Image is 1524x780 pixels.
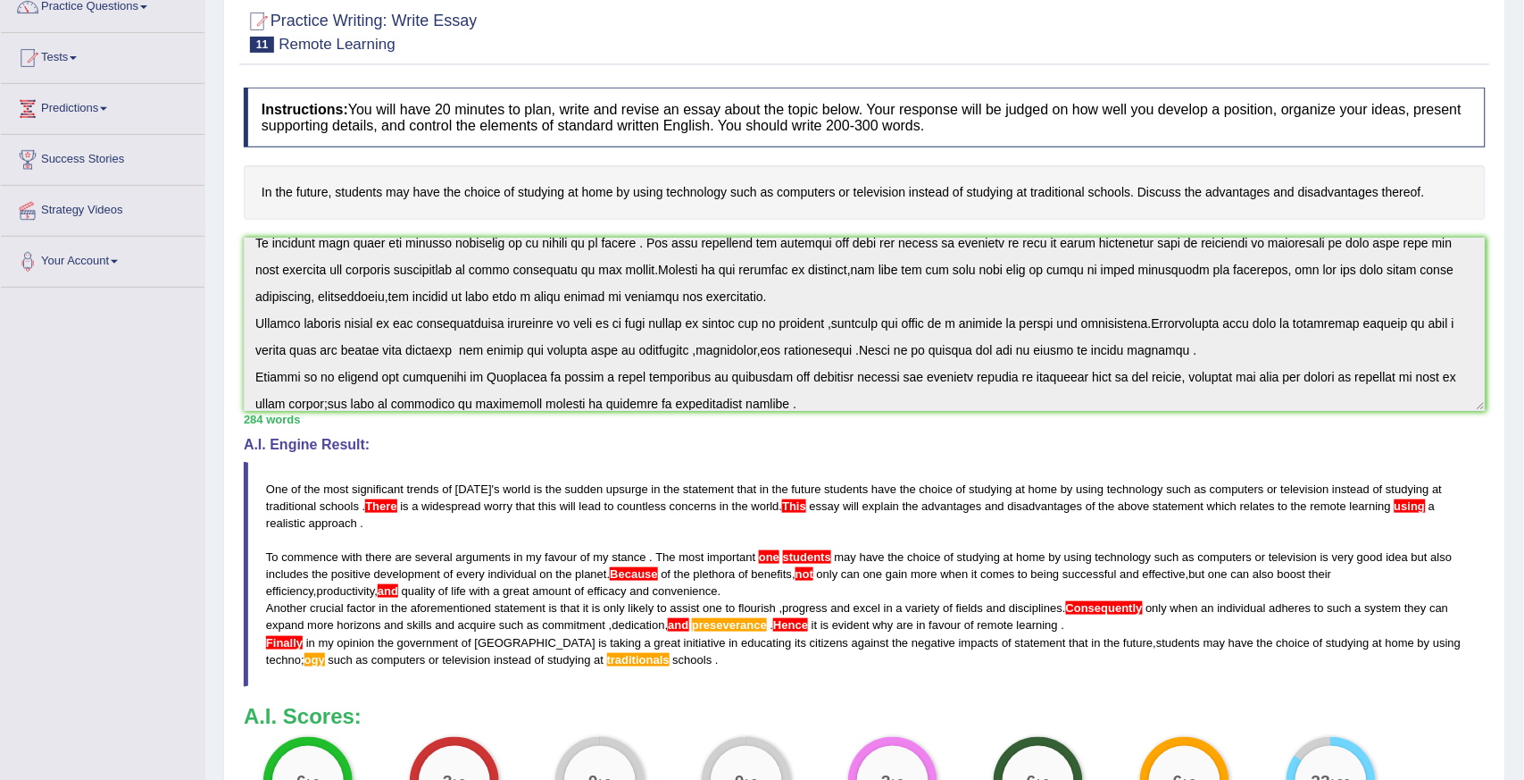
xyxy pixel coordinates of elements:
[610,567,657,581] span: Add a space between sentences. (did you mean: Because)
[741,636,791,650] span: educating
[1210,482,1264,496] span: computers
[1123,636,1153,650] span: future
[1061,482,1073,496] span: by
[1320,550,1328,564] span: is
[412,499,418,513] span: a
[365,550,392,564] span: there
[752,567,793,581] span: benefits
[1198,550,1253,564] span: computers
[307,618,334,632] span: more
[244,165,1486,220] h4: In the future, students may have the choice of studying at home by using technology such as compu...
[663,482,679,496] span: the
[1203,636,1226,650] span: may
[592,601,600,615] span: is
[1153,499,1203,513] span: statement
[738,601,776,615] span: flourish
[1049,550,1062,564] span: by
[920,482,954,496] span: choice
[1028,482,1058,496] span: home
[810,636,848,650] span: citizens
[1412,550,1428,564] span: but
[646,550,650,564] span: Don’t put a space before the full stop. (did you mean: .)
[407,482,439,496] span: trends
[726,601,736,615] span: to
[852,636,889,650] span: against
[900,482,916,496] span: the
[1018,567,1028,581] span: to
[738,567,748,581] span: of
[244,411,1486,428] div: 284 words
[266,516,305,530] span: realistic
[549,601,557,615] span: is
[1002,636,1012,650] span: of
[612,618,665,632] span: dedication
[1387,482,1429,496] span: studying
[665,618,669,632] span: Put a space after the comma. (did you mean: , and)
[812,618,818,632] span: it
[1143,567,1186,581] span: effective
[1104,636,1120,650] span: the
[971,567,978,581] span: it
[783,550,831,564] span: Don’t use the number ‘one’ with plural words. Did you mean “one student”, “a student”, or simply ...
[279,36,395,53] small: Remote Learning
[668,618,688,632] span: Put a space after the comma. (did you mean: , and)
[1270,601,1312,615] span: adheres
[773,618,808,632] span: A comma may be missing after the conjunctive/linking adverb ‘Hence’. (did you mean: Hence,)
[1182,550,1195,564] span: as
[1066,601,1143,615] span: A comma may be missing after the conjunctive/linking adverb ‘Consequently’. (did you mean: Conseq...
[470,584,490,598] span: with
[1189,567,1205,581] span: but
[1431,550,1453,564] span: also
[362,499,366,513] span: Don’t put a space before the full stop. (did you mean: .)
[1086,499,1095,513] span: of
[896,601,903,615] span: a
[533,584,571,598] span: amount
[503,584,529,598] span: great
[759,550,779,564] span: Don’t use the number ‘one’ with plural words. Did you mean “one student”, “a student”, or simply ...
[980,567,1014,581] span: comes
[886,567,908,581] span: gain
[458,618,496,632] span: acquire
[630,584,650,598] span: and
[594,550,609,564] span: my
[1017,550,1046,564] span: home
[854,601,880,615] span: excel
[319,636,334,650] span: my
[892,636,908,650] span: the
[379,601,388,615] span: in
[941,567,969,581] span: when
[832,618,870,632] span: evident
[599,636,607,650] span: is
[400,499,408,513] span: is
[684,636,726,650] span: initiative
[583,601,589,615] span: it
[683,482,734,496] span: statement
[917,618,926,632] span: in
[587,584,627,598] span: efficacy
[244,8,477,53] h2: Practice Writing: Write Essay
[888,550,904,564] span: the
[484,499,512,513] span: worry
[494,482,500,496] span: s
[381,618,385,632] span: Possible typo: you repeated a whitespace (did you mean: )
[929,618,962,632] span: favour
[835,550,857,564] span: may
[378,636,394,650] span: the
[503,482,530,496] span: world
[1309,567,1331,581] span: their
[956,482,966,496] span: of
[841,567,860,581] span: can
[456,550,511,564] span: arguments
[604,499,614,513] span: to
[825,482,869,496] span: students
[1009,601,1062,615] span: disciplines
[732,499,748,513] span: the
[262,102,348,117] b: Instructions:
[266,482,288,496] span: One
[291,482,301,496] span: of
[729,636,738,650] span: in
[1070,636,1089,650] span: that
[526,550,541,564] span: my
[817,567,838,581] span: only
[760,482,769,496] span: in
